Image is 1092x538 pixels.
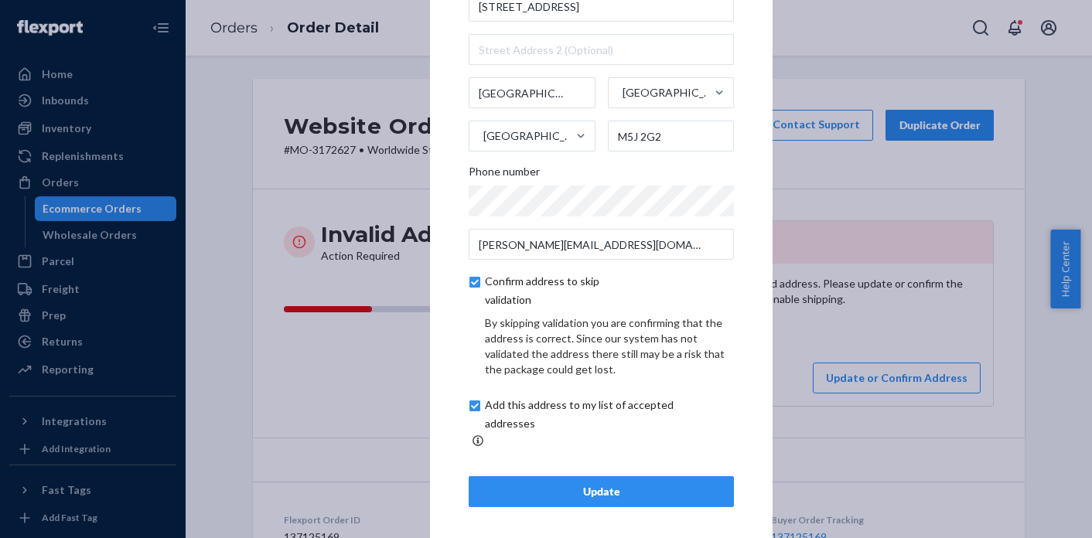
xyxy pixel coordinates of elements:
[469,77,595,108] input: City
[623,85,714,100] div: [GEOGRAPHIC_DATA]
[469,229,734,260] input: Email (Only Required for International)
[483,128,575,144] div: [GEOGRAPHIC_DATA]
[621,77,623,108] input: [GEOGRAPHIC_DATA]
[469,476,734,507] button: Update
[482,121,483,152] input: [GEOGRAPHIC_DATA]
[469,164,540,186] span: Phone number
[482,484,721,499] div: Update
[469,34,734,65] input: Street Address 2 (Optional)
[485,315,734,377] div: By skipping validation you are confirming that the address is correct. Since our system has not v...
[608,121,735,152] input: ZIP Code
